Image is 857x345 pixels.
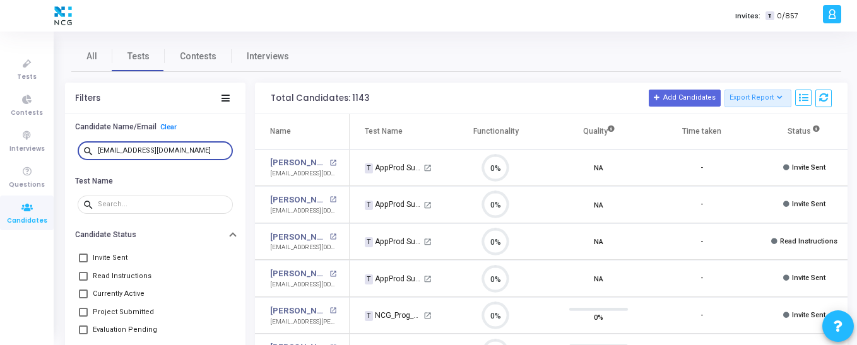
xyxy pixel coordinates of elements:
[777,11,798,21] span: 0/857
[765,11,774,21] span: T
[780,237,837,245] span: Read Instructions
[329,271,336,278] mat-icon: open_in_new
[329,307,336,314] mat-icon: open_in_new
[700,163,703,173] div: -
[365,274,373,284] span: T
[724,90,792,107] button: Export Report
[423,164,432,172] mat-icon: open_in_new
[93,286,145,301] span: Currently Active
[753,114,856,149] th: Status
[98,201,228,208] input: Search...
[65,117,245,137] button: Candidate Name/EmailClear
[65,225,245,245] button: Candidate Status
[270,156,326,169] a: [PERSON_NAME]
[75,93,100,103] div: Filters
[270,124,291,138] div: Name
[75,177,113,186] h6: Test Name
[270,280,336,289] div: [EMAIL_ADDRESS][DOMAIN_NAME]
[682,124,721,138] div: Time taken
[93,250,127,266] span: Invite Sent
[365,199,422,210] div: AppProd Support_NCG_L3
[270,317,336,327] div: [EMAIL_ADDRESS][PERSON_NAME][DOMAIN_NAME]
[700,310,703,321] div: -
[86,50,97,63] span: All
[271,93,369,103] div: Total Candidates: 1143
[93,269,151,284] span: Read Instructions
[365,237,373,247] span: T
[594,235,603,248] span: NA
[98,147,228,155] input: Search...
[9,180,45,190] span: Questions
[270,305,326,317] a: [PERSON_NAME]
[594,272,603,285] span: NA
[270,194,326,206] a: [PERSON_NAME] Dungavath
[594,198,603,211] span: NA
[270,206,336,216] div: [EMAIL_ADDRESS][DOMAIN_NAME]
[700,199,703,210] div: -
[329,196,336,203] mat-icon: open_in_new
[270,169,336,178] div: [EMAIL_ADDRESS][DOMAIN_NAME]
[93,322,157,337] span: Evaluation Pending
[160,123,177,131] a: Clear
[792,274,825,282] span: Invite Sent
[329,233,336,240] mat-icon: open_in_new
[423,201,432,209] mat-icon: open_in_new
[649,90,721,106] button: Add Candidates
[247,50,289,63] span: Interviews
[365,236,422,247] div: AppProd Support_NCG_L3
[11,108,43,119] span: Contests
[423,238,432,246] mat-icon: open_in_new
[329,160,336,167] mat-icon: open_in_new
[365,201,373,211] span: T
[270,243,336,252] div: [EMAIL_ADDRESS][DOMAIN_NAME]
[735,11,760,21] label: Invites:
[65,171,245,190] button: Test Name
[700,237,703,247] div: -
[365,311,373,321] span: T
[792,311,825,319] span: Invite Sent
[594,311,603,324] span: 0%
[180,50,216,63] span: Contests
[700,273,703,284] div: -
[423,312,432,320] mat-icon: open_in_new
[83,199,98,210] mat-icon: search
[75,230,136,240] h6: Candidate Status
[83,145,98,156] mat-icon: search
[270,267,326,280] a: [PERSON_NAME]
[365,162,422,173] div: AppProd Support_NCG_L3
[7,216,47,226] span: Candidates
[17,72,37,83] span: Tests
[75,122,157,132] h6: Candidate Name/Email
[594,161,603,174] span: NA
[93,305,154,320] span: Project Submitted
[365,163,373,173] span: T
[127,50,150,63] span: Tests
[365,310,422,321] div: NCG_Prog_JavaFS_2025_Test
[792,200,825,208] span: Invite Sent
[365,273,422,284] div: AppProd Support_NCG_L3
[792,163,825,172] span: Invite Sent
[444,114,547,149] th: Functionality
[51,3,75,28] img: logo
[547,114,650,149] th: Quality
[270,231,326,243] a: [PERSON_NAME]
[9,144,45,155] span: Interviews
[350,114,444,149] th: Test Name
[423,275,432,283] mat-icon: open_in_new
